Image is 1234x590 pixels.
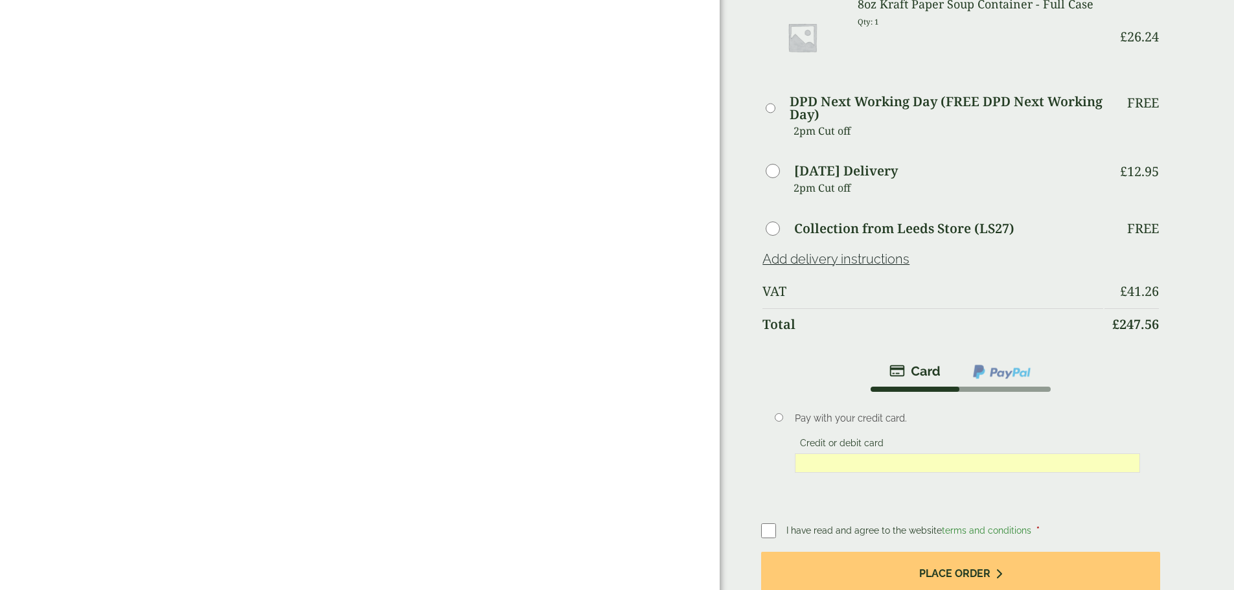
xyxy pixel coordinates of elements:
[1120,28,1159,45] bdi: 26.24
[794,178,1103,198] p: 2pm Cut off
[1112,315,1119,333] span: £
[794,121,1103,141] p: 2pm Cut off
[942,525,1031,536] a: terms and conditions
[786,525,1034,536] span: I have read and agree to the website
[762,308,1103,340] th: Total
[858,17,879,27] small: Qty: 1
[1120,282,1159,300] bdi: 41.26
[1036,525,1040,536] abbr: required
[795,438,889,452] label: Credit or debit card
[1120,28,1127,45] span: £
[972,363,1032,380] img: ppcp-gateway.png
[1112,315,1159,333] bdi: 247.56
[790,95,1103,121] label: DPD Next Working Day (FREE DPD Next Working Day)
[1120,282,1127,300] span: £
[762,276,1103,307] th: VAT
[1120,163,1159,180] bdi: 12.95
[1127,221,1159,236] p: Free
[799,457,1136,469] iframe: Secure card payment input frame
[794,222,1014,235] label: Collection from Leeds Store (LS27)
[1127,95,1159,111] p: Free
[762,251,909,267] a: Add delivery instructions
[1120,163,1127,180] span: £
[794,165,898,177] label: [DATE] Delivery
[889,363,941,379] img: stripe.png
[795,411,1140,425] p: Pay with your credit card.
